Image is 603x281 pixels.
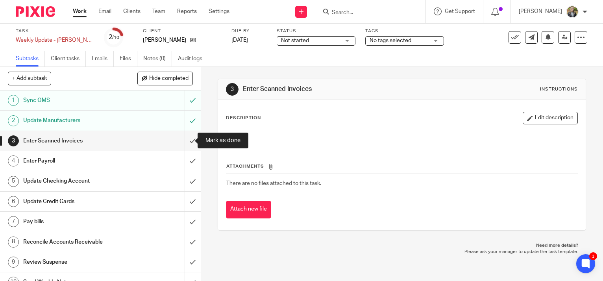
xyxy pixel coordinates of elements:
[137,72,193,85] button: Hide completed
[566,6,579,18] img: image.jpg
[8,216,19,227] div: 7
[92,51,114,67] a: Emails
[23,115,126,126] h1: Update Manufacturers
[277,28,355,34] label: Status
[143,51,172,67] a: Notes (0)
[226,115,261,121] p: Description
[8,155,19,166] div: 4
[226,242,578,249] p: Need more details?
[23,196,126,207] h1: Update Credit Cards
[51,51,86,67] a: Client tasks
[112,35,119,40] small: /10
[231,37,248,43] span: [DATE]
[8,257,19,268] div: 9
[8,196,19,207] div: 6
[120,51,137,67] a: Files
[23,236,126,248] h1: Reconcile Accounts Receivable
[23,175,126,187] h1: Update Checking Account
[209,7,229,15] a: Settings
[226,201,271,218] button: Attach new file
[589,252,597,260] div: 1
[331,9,402,17] input: Search
[149,76,189,82] span: Hide completed
[23,216,126,227] h1: Pay bills
[519,7,562,15] p: [PERSON_NAME]
[143,28,222,34] label: Client
[177,7,197,15] a: Reports
[226,181,321,186] span: There are no files attached to this task.
[8,135,19,146] div: 3
[23,135,126,147] h1: Enter Scanned Invoices
[16,51,45,67] a: Subtasks
[281,38,309,43] span: Not started
[226,249,578,255] p: Please ask your manager to update the task template.
[23,256,126,268] h1: Review Suspense
[8,95,19,106] div: 1
[143,36,186,44] p: [PERSON_NAME]
[445,9,475,14] span: Get Support
[365,28,444,34] label: Tags
[8,72,51,85] button: + Add subtask
[16,36,94,44] div: Weekly Update - [PERSON_NAME]
[370,38,411,43] span: No tags selected
[98,7,111,15] a: Email
[16,36,94,44] div: Weekly Update - Milliano
[8,115,19,126] div: 2
[8,176,19,187] div: 5
[23,94,126,106] h1: Sync OMS
[523,112,578,124] button: Edit description
[178,51,208,67] a: Audit logs
[123,7,141,15] a: Clients
[540,86,578,92] div: Instructions
[73,7,87,15] a: Work
[226,164,264,168] span: Attachments
[109,33,119,42] div: 2
[243,85,419,93] h1: Enter Scanned Invoices
[23,155,126,167] h1: Enter Payroll
[226,83,239,96] div: 3
[152,7,165,15] a: Team
[8,237,19,248] div: 8
[16,28,94,34] label: Task
[231,28,267,34] label: Due by
[16,6,55,17] img: Pixie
